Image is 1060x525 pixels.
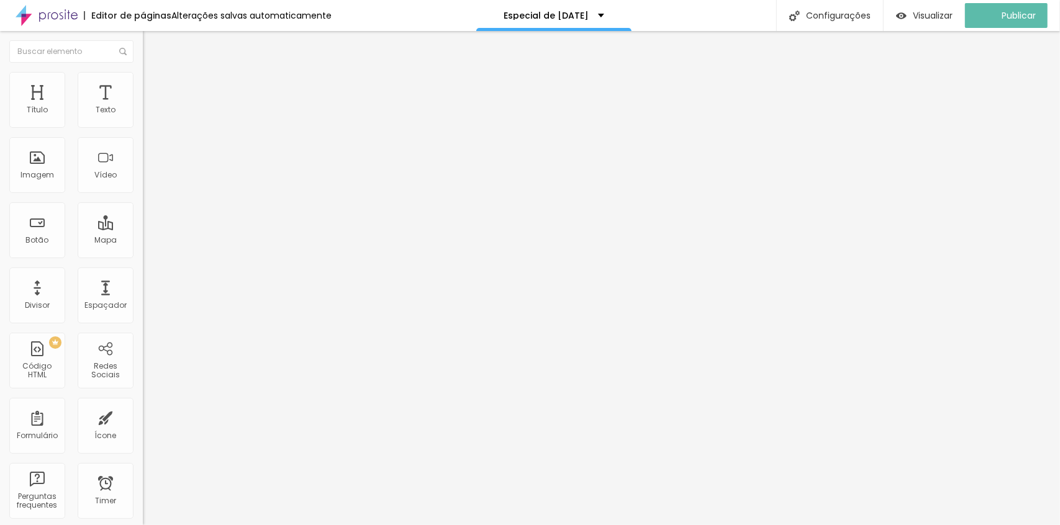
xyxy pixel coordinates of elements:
div: Texto [96,105,116,114]
div: Espaçador [84,301,127,310]
div: Perguntas frequentes [12,492,61,510]
div: Formulário [17,431,58,440]
div: Ícone [95,431,117,440]
p: Especial de [DATE] [504,11,589,20]
div: Redes Sociais [81,362,130,380]
iframe: Editor [143,31,1060,525]
div: Divisor [25,301,50,310]
span: Visualizar [913,11,953,20]
span: Publicar [1002,11,1036,20]
div: Vídeo [94,171,117,179]
button: Publicar [965,3,1048,28]
input: Buscar elemento [9,40,134,63]
div: Botão [26,236,49,245]
button: Visualizar [884,3,965,28]
img: view-1.svg [896,11,907,21]
div: Mapa [94,236,117,245]
div: Código HTML [12,362,61,380]
img: Icone [119,48,127,55]
div: Imagem [20,171,54,179]
div: Alterações salvas automaticamente [171,11,332,20]
img: Icone [789,11,800,21]
div: Timer [95,496,116,505]
div: Título [27,105,48,114]
div: Editor de páginas [84,11,171,20]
